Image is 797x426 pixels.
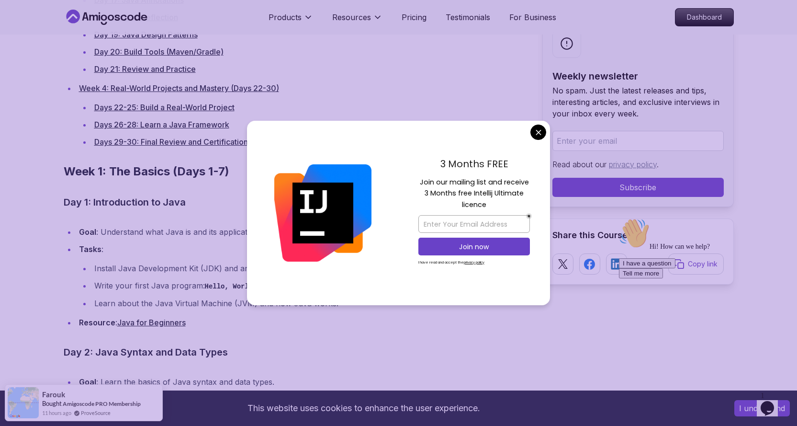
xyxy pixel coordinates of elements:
button: Subscribe [552,178,724,197]
h3: Day 1: Introduction to Java [64,195,527,210]
a: Amigoscode PRO Membership [63,400,141,407]
iframe: chat widget [757,388,787,416]
h3: Day 2: Java Syntax and Data Types [64,345,527,360]
span: Bought [42,400,62,407]
li: Install Java Development Kit (JDK) and an IDE (e.g., IntelliJ IDEA or Eclipse). [91,262,527,275]
a: Days 26-28: Learn a Java Framework [94,120,229,129]
a: ProveSource [81,409,111,417]
p: Dashboard [675,9,733,26]
a: Java for Beginners [117,318,186,327]
h2: Weekly newsletter [552,69,724,83]
strong: Goal [79,377,96,387]
a: Days 22-25: Build a Real-World Project [94,103,235,112]
img: :wave: [4,4,34,35]
p: Read about our . [552,159,724,170]
a: Dashboard [675,8,734,26]
iframe: chat widget [615,214,787,383]
a: Day 19: Java Design Patterns [94,30,198,39]
a: privacy policy [609,160,657,169]
p: No spam. Just the latest releases and tips, interesting articles, and exclusive interviews in you... [552,85,724,119]
p: Products [269,12,302,23]
button: I have a question [4,44,60,54]
a: Day 20: Build Tools (Maven/Gradle) [94,47,224,57]
li: : [76,316,527,329]
h2: Week 1: The Basics (Days 1-7) [64,164,527,179]
li: : [76,242,527,310]
span: 11 hours ago [42,409,71,417]
button: Accept cookies [734,400,790,416]
a: Testimonials [446,12,490,23]
a: Pricing [402,12,427,23]
li: : Understand what Java is and its applications. [76,225,527,239]
div: 👋Hi! How can we help?I have a questionTell me more [4,4,176,64]
strong: Goal [79,227,96,237]
button: Tell me more [4,54,48,64]
strong: Resource [79,318,115,327]
span: Farouk [42,391,65,399]
li: : Learn the basics of Java syntax and data types. [76,375,527,389]
li: Learn about the Java Virtual Machine (JVM) and how Java works. [91,297,527,310]
a: Days 29-30: Final Review and Certification [94,137,248,147]
code: Hello, World! [205,283,257,290]
a: Day 21: Review and Practice [94,64,196,74]
img: provesource social proof notification image [8,387,39,418]
button: Resources [332,12,382,31]
h2: Share this Course [552,229,724,242]
a: For Business [509,12,556,23]
input: Enter your email [552,131,724,151]
div: This website uses cookies to enhance the user experience. [7,398,720,419]
strong: Tasks [79,244,101,254]
button: Products [269,12,313,31]
p: Resources [332,12,371,23]
li: Write your first Java program: [91,279,527,293]
span: Hi! How can we help? [4,29,95,36]
a: Week 4: Real-World Projects and Mastery (Days 22-30) [79,83,279,93]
